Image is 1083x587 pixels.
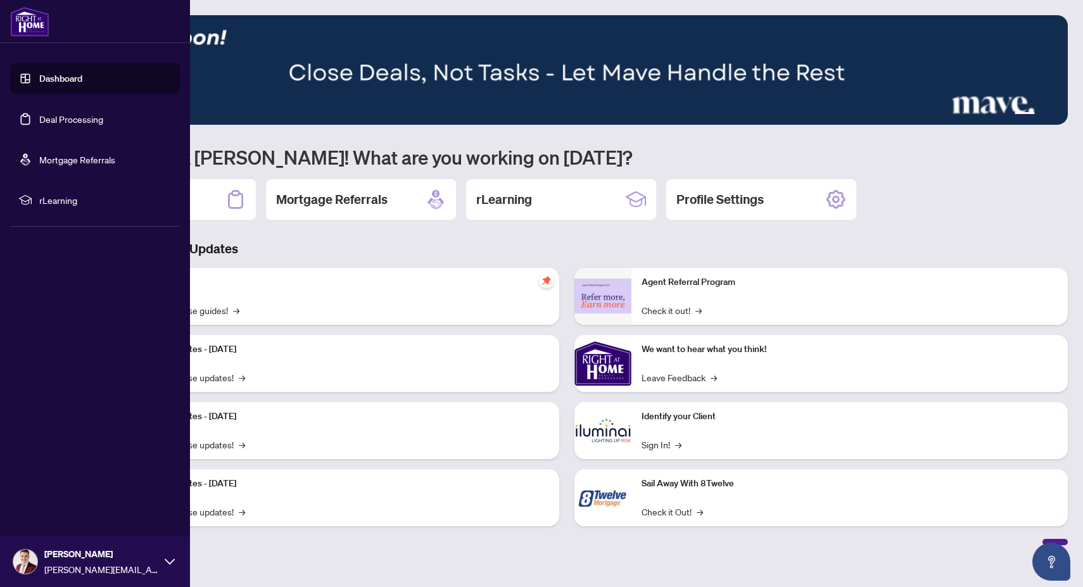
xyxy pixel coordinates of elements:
img: Profile Icon [13,550,37,574]
p: Agent Referral Program [642,275,1058,289]
p: Self-Help [133,275,549,289]
a: Leave Feedback→ [642,370,717,384]
button: 2 [1004,112,1010,117]
button: 5 [1050,112,1055,117]
span: → [233,303,239,317]
button: 4 [1040,112,1045,117]
p: Sail Away With 8Twelve [642,477,1058,491]
h1: Welcome back [PERSON_NAME]! What are you working on [DATE]? [66,145,1068,169]
p: Platform Updates - [DATE] [133,343,549,357]
a: Sign In!→ [642,438,681,451]
p: Identify your Client [642,410,1058,424]
a: Mortgage Referrals [39,154,115,165]
span: pushpin [539,273,554,288]
img: logo [10,6,49,37]
span: rLearning [39,193,171,207]
a: Check it Out!→ [642,505,703,519]
p: Platform Updates - [DATE] [133,410,549,424]
p: We want to hear what you think! [642,343,1058,357]
span: → [697,505,703,519]
span: → [711,370,717,384]
span: → [695,303,702,317]
span: → [239,505,245,519]
span: → [239,438,245,451]
span: → [675,438,681,451]
a: Deal Processing [39,113,103,125]
a: Check it out!→ [642,303,702,317]
button: 1 [994,112,999,117]
img: Slide 2 [66,15,1068,125]
span: [PERSON_NAME][EMAIL_ADDRESS][DOMAIN_NAME] [44,562,158,576]
span: [PERSON_NAME] [44,547,158,561]
a: Dashboard [39,73,82,84]
h2: Mortgage Referrals [276,191,388,208]
button: 3 [1015,112,1035,117]
h3: Brokerage & Industry Updates [66,240,1068,258]
img: We want to hear what you think! [574,335,631,392]
h2: Profile Settings [676,191,764,208]
span: → [239,370,245,384]
p: Platform Updates - [DATE] [133,477,549,491]
img: Sail Away With 8Twelve [574,469,631,526]
img: Identify your Client [574,402,631,459]
h2: rLearning [476,191,532,208]
img: Agent Referral Program [574,279,631,313]
button: Open asap [1032,543,1070,581]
